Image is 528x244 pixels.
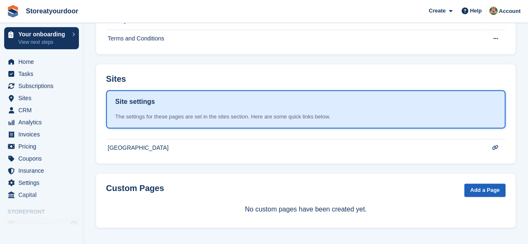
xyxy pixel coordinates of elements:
a: menu [4,80,79,92]
h2: Custom Pages [106,184,164,193]
span: Account [499,7,520,15]
a: menu [4,141,79,152]
h2: Sites [106,74,126,84]
a: menu [4,218,79,230]
span: Analytics [18,116,68,128]
span: Create [429,7,445,15]
a: Your onboarding View next steps [4,27,79,49]
a: menu [4,165,79,176]
span: Pricing [18,141,68,152]
a: menu [4,56,79,68]
a: Preview store [69,219,79,229]
a: Storeatyourdoor [23,4,81,18]
span: Tasks [18,68,68,80]
a: menu [4,189,79,201]
a: menu [4,153,79,164]
span: Insurance [18,165,68,176]
p: View next steps [18,38,68,46]
a: menu [4,128,79,140]
a: menu [4,92,79,104]
div: The settings for these pages are set in the sites section. Here are some quick links below. [115,113,496,121]
span: Subscriptions [18,80,68,92]
a: menu [4,116,79,128]
img: stora-icon-8386f47178a22dfd0bd8f6a31ec36ba5ce8667c1dd55bd0f319d3a0aa187defe.svg [7,5,19,18]
a: menu [4,68,79,80]
span: Home [18,56,68,68]
span: CRM [18,104,68,116]
p: Your onboarding [18,31,68,37]
span: Capital [18,189,68,201]
span: Storefront [8,208,83,216]
img: David Griffith-Owen [489,7,498,15]
span: Online Store [18,218,68,230]
span: Sites [18,92,68,104]
span: Settings [18,177,68,189]
h1: Site settings [115,97,155,107]
a: Add a Page [464,184,505,197]
td: Terms and Conditions [106,30,485,48]
a: menu [4,177,79,189]
span: Invoices [18,128,68,140]
span: Help [470,7,482,15]
p: No custom pages have been created yet. [106,204,505,214]
span: Coupons [18,153,68,164]
a: menu [4,104,79,116]
td: [GEOGRAPHIC_DATA] [106,139,485,156]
